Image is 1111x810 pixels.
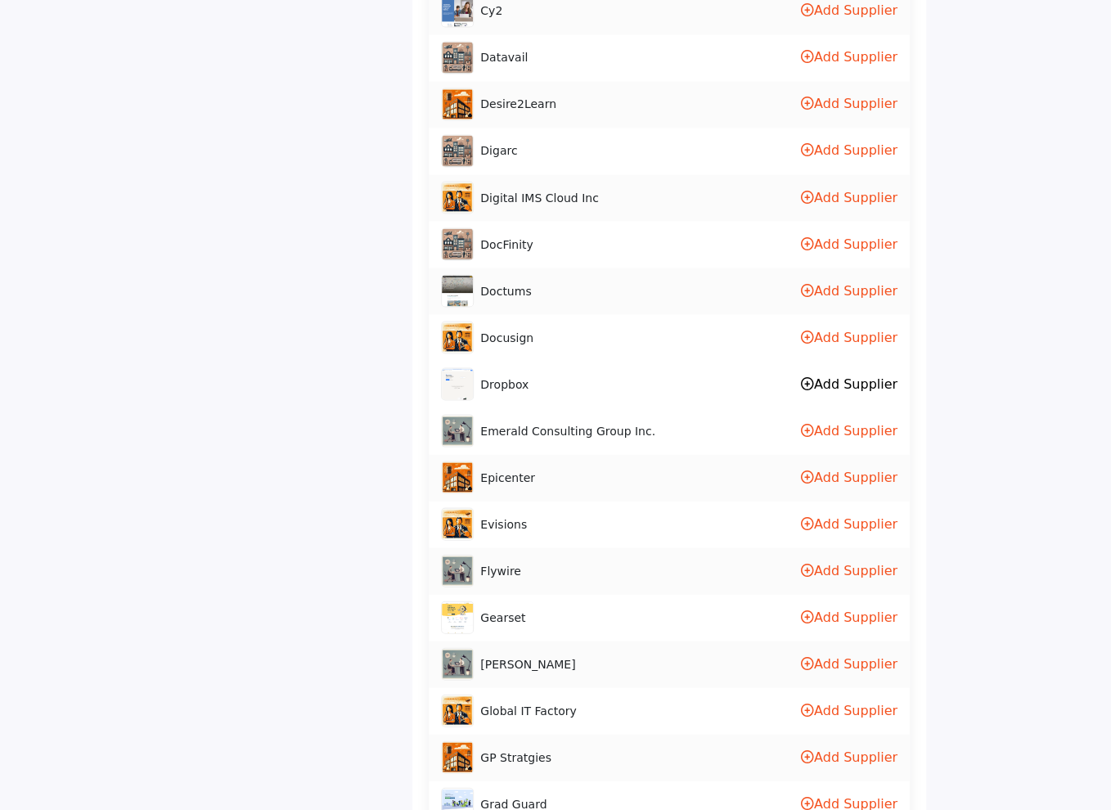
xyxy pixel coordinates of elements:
[480,376,529,393] span: Dropbox
[480,515,527,533] span: Evisions
[441,601,474,633] img: gearset logo
[441,694,474,727] img: global-it-factory logo
[480,96,556,113] span: Desire2Learn
[441,41,474,74] img: datavail logo
[801,282,897,298] a: Add Supplier
[480,749,551,766] span: GP Stratgies
[801,422,897,438] a: Add Supplier
[480,609,525,626] span: Gearset
[441,134,474,167] img: digarc logo
[441,461,474,493] img: epicenter logo
[480,562,521,579] span: Flywire
[480,49,528,66] span: Datavail
[801,749,897,764] a: Add Supplier
[441,227,474,260] img: docfinity logo
[801,49,897,65] a: Add Supplier
[480,702,576,719] span: Global IT Factory
[441,740,474,773] img: gp-stratgies logo
[801,329,897,344] a: Add Supplier
[480,469,535,486] span: Epicenter
[480,282,531,299] span: Doctums
[801,189,897,205] a: Add Supplier
[801,515,897,531] a: Add Supplier
[801,702,897,718] a: Add Supplier
[441,554,474,587] img: flywire logo
[801,469,897,484] a: Add Supplier
[480,189,599,206] span: Digital IMS Cloud Inc
[801,655,897,671] a: Add Supplier
[480,2,502,20] span: Cy2
[801,609,897,624] a: Add Supplier
[801,142,897,158] a: Add Supplier
[441,647,474,680] img: gideon-taylor-consulting logo
[441,367,474,400] img: dropbox logo
[441,181,474,214] img: digital-ims-cloud-inc logo
[441,414,474,447] img: emerald-consulting-group-inc logo
[480,329,533,346] span: Docusign
[441,507,474,540] img: evisions logo
[441,88,474,120] img: desire2learn logo
[801,96,897,111] a: Add Supplier
[801,2,897,18] a: Add Supplier
[480,236,533,253] span: DocFinity
[480,422,655,439] span: Emerald Consulting Group Inc.
[801,562,897,578] a: Add Supplier
[480,655,575,673] span: Gideon Taylor
[801,236,897,251] a: Add Supplier
[441,274,474,307] img: doctums logo
[480,142,517,160] span: Digarc
[801,376,897,391] a: Add Supplier
[441,321,474,353] img: docusign logo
